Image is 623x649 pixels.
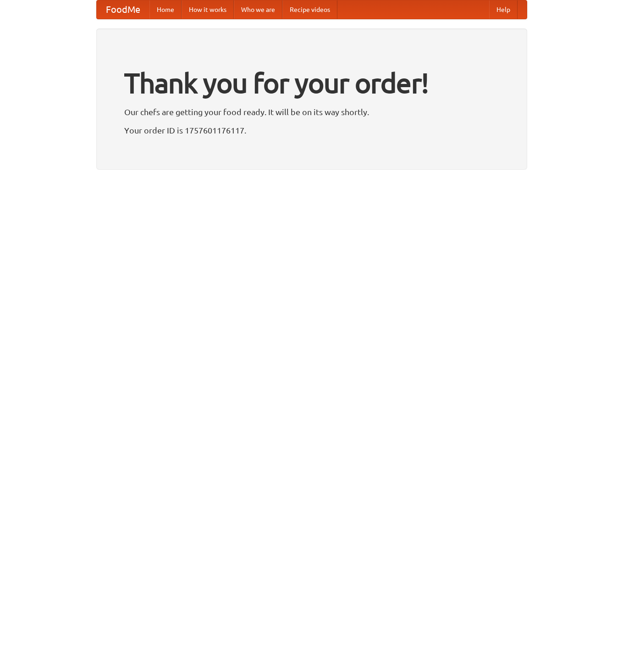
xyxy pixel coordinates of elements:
a: Home [149,0,182,19]
a: Recipe videos [282,0,337,19]
p: Our chefs are getting your food ready. It will be on its way shortly. [124,105,499,119]
a: Who we are [234,0,282,19]
a: How it works [182,0,234,19]
a: Help [489,0,518,19]
p: Your order ID is 1757601176117. [124,123,499,137]
a: FoodMe [97,0,149,19]
h1: Thank you for your order! [124,61,499,105]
